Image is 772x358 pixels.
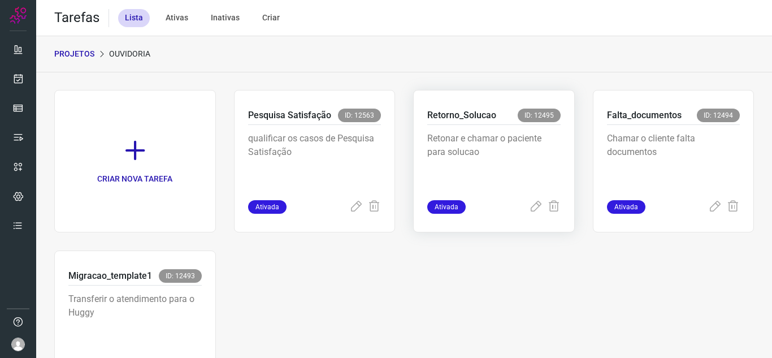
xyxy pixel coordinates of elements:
[427,132,561,188] p: Retonar e chamar o paciente para solucao
[248,132,381,188] p: qualificar os casos de Pesquisa Satisfação
[255,9,287,27] div: Criar
[109,48,150,60] p: Ouvidoria
[248,109,331,122] p: Pesquisa Satisfação
[607,109,682,122] p: Falta_documentos
[518,109,561,122] span: ID: 12495
[68,269,152,283] p: Migracao_template1
[54,10,99,26] h2: Tarefas
[427,109,496,122] p: Retorno_Solucao
[10,7,27,24] img: Logo
[159,9,195,27] div: Ativas
[118,9,150,27] div: Lista
[68,292,202,349] p: Transferir o atendimento para o Huggy
[54,90,216,232] a: CRIAR NOVA TAREFA
[607,132,740,188] p: Chamar o cliente falta documentos
[697,109,740,122] span: ID: 12494
[97,173,172,185] p: CRIAR NOVA TAREFA
[338,109,381,122] span: ID: 12563
[204,9,246,27] div: Inativas
[248,200,287,214] span: Ativada
[427,200,466,214] span: Ativada
[11,338,25,351] img: avatar-user-boy.jpg
[607,200,645,214] span: Ativada
[159,269,202,283] span: ID: 12493
[54,48,94,60] p: PROJETOS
